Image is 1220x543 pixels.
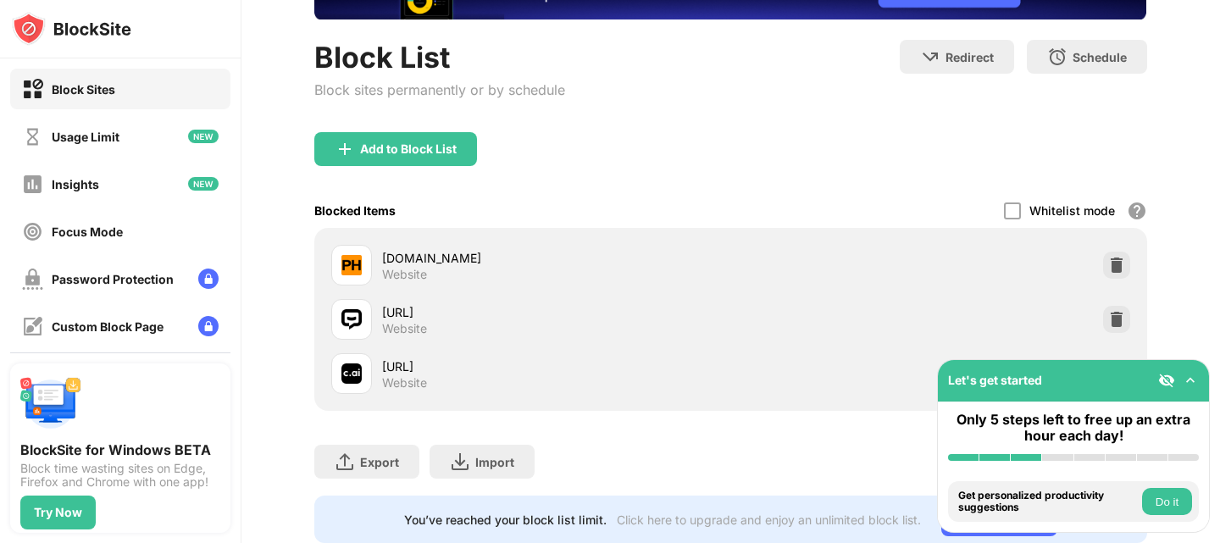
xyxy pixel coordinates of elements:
[360,455,399,469] div: Export
[52,319,164,334] div: Custom Block Page
[958,490,1138,514] div: Get personalized productivity suggestions
[198,316,219,336] img: lock-menu.svg
[945,50,994,64] div: Redirect
[382,321,427,336] div: Website
[22,221,43,242] img: focus-off.svg
[475,455,514,469] div: Import
[52,82,115,97] div: Block Sites
[22,126,43,147] img: time-usage-off.svg
[20,374,81,435] img: push-desktop.svg
[1073,50,1127,64] div: Schedule
[12,12,131,46] img: logo-blocksite.svg
[382,375,427,391] div: Website
[404,513,607,527] div: You’ve reached your block list limit.
[314,203,396,218] div: Blocked Items
[20,462,220,489] div: Block time wasting sites on Edge, Firefox and Chrome with one app!
[22,316,43,337] img: customize-block-page-off.svg
[1142,488,1192,515] button: Do it
[382,267,427,282] div: Website
[52,224,123,239] div: Focus Mode
[314,81,565,98] div: Block sites permanently or by schedule
[617,513,921,527] div: Click here to upgrade and enjoy an unlimited block list.
[382,357,730,375] div: [URL]
[52,130,119,144] div: Usage Limit
[382,303,730,321] div: [URL]
[360,142,457,156] div: Add to Block List
[341,309,362,330] img: favicons
[188,130,219,143] img: new-icon.svg
[948,412,1199,444] div: Only 5 steps left to free up an extra hour each day!
[22,174,43,195] img: insights-off.svg
[52,272,174,286] div: Password Protection
[34,506,82,519] div: Try Now
[341,363,362,384] img: favicons
[314,40,565,75] div: Block List
[1029,203,1115,218] div: Whitelist mode
[341,255,362,275] img: favicons
[188,177,219,191] img: new-icon.svg
[198,269,219,289] img: lock-menu.svg
[22,79,43,100] img: block-on.svg
[22,269,43,290] img: password-protection-off.svg
[1158,372,1175,389] img: eye-not-visible.svg
[20,441,220,458] div: BlockSite for Windows BETA
[1182,372,1199,389] img: omni-setup-toggle.svg
[382,249,730,267] div: [DOMAIN_NAME]
[52,177,99,191] div: Insights
[948,373,1042,387] div: Let's get started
